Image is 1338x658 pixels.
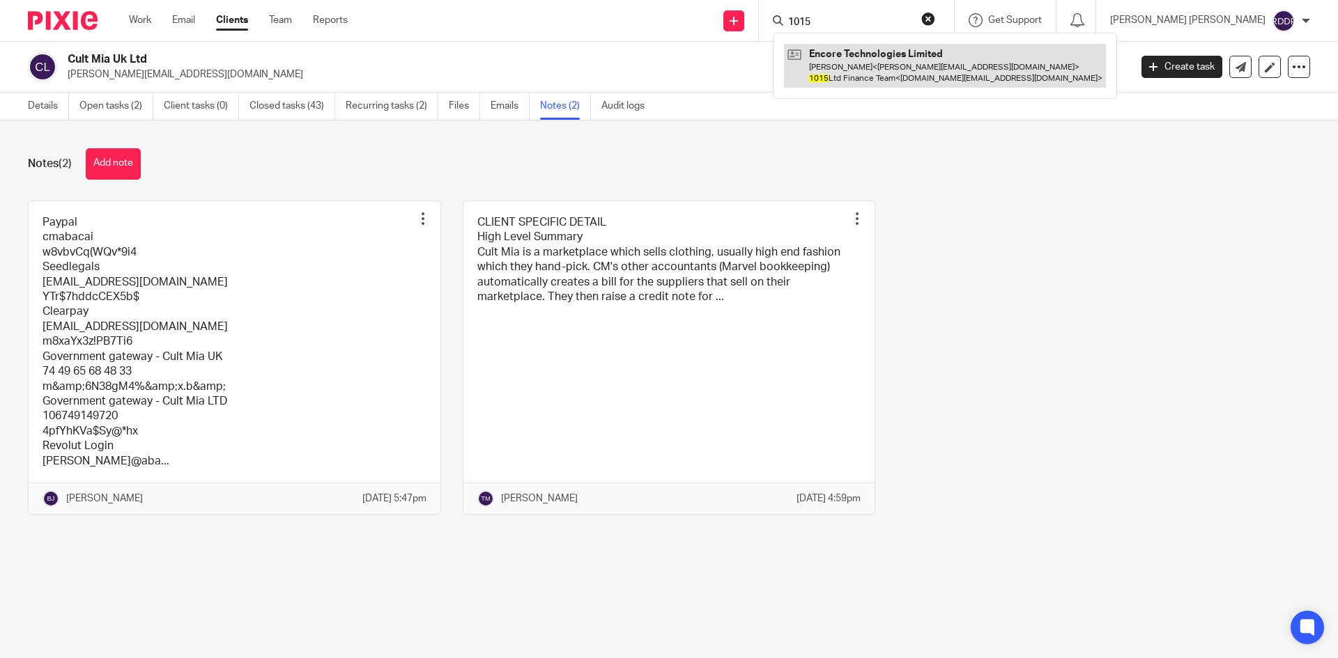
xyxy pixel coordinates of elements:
h1: Notes [28,157,72,171]
p: [DATE] 4:59pm [797,492,861,506]
a: Files [449,93,480,120]
input: Search [787,17,912,29]
a: Audit logs [601,93,655,120]
span: (2) [59,158,72,169]
p: [PERSON_NAME] [PERSON_NAME] [1110,13,1266,27]
a: Notes (2) [540,93,591,120]
a: Create task [1141,56,1222,78]
a: Emails [491,93,530,120]
button: Add note [86,148,141,180]
p: [DATE] 5:47pm [362,492,426,506]
span: Get Support [988,15,1042,25]
h2: Cult Mia Uk Ltd [68,52,910,67]
img: svg%3E [43,490,59,507]
a: Details [28,93,69,120]
a: Reports [313,13,348,27]
a: Recurring tasks (2) [346,93,438,120]
a: Closed tasks (43) [249,93,335,120]
img: svg%3E [477,490,494,507]
p: [PERSON_NAME][EMAIL_ADDRESS][DOMAIN_NAME] [68,68,1121,81]
a: Email [172,13,195,27]
img: svg%3E [1272,10,1295,32]
img: Pixie [28,11,98,30]
a: Open tasks (2) [79,93,153,120]
img: svg%3E [28,52,57,81]
a: Team [269,13,292,27]
a: Client tasks (0) [164,93,239,120]
p: [PERSON_NAME] [66,492,143,506]
a: Work [129,13,151,27]
p: [PERSON_NAME] [501,492,578,506]
a: Clients [216,13,248,27]
button: Clear [921,12,935,26]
